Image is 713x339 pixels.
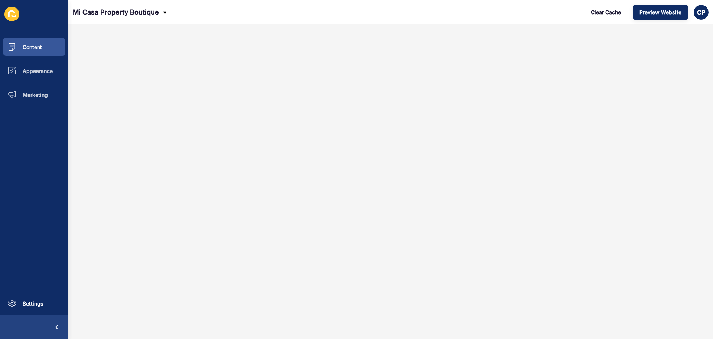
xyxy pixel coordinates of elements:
button: Clear Cache [585,5,627,20]
span: CP [697,9,705,16]
span: Preview Website [639,9,681,16]
p: Mi Casa Property Boutique [73,3,159,22]
button: Preview Website [633,5,688,20]
span: Clear Cache [591,9,621,16]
